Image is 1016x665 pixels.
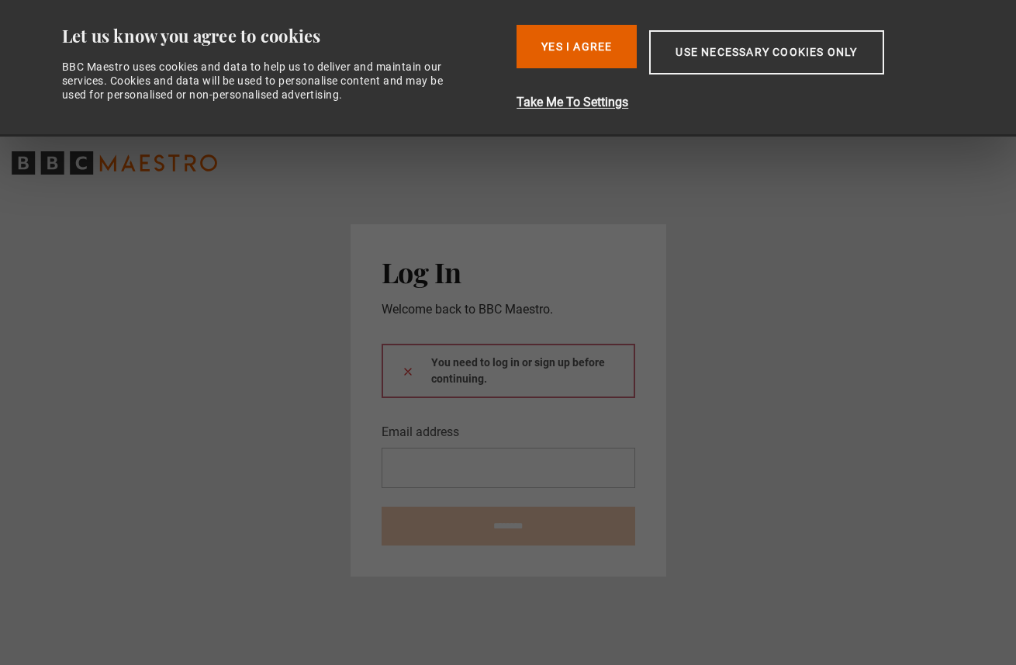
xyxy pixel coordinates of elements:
[62,25,505,47] div: Let us know you agree to cookies
[517,25,637,68] button: Yes I Agree
[62,60,461,102] div: BBC Maestro uses cookies and data to help us to deliver and maintain our services. Cookies and da...
[649,30,883,74] button: Use necessary cookies only
[382,423,459,442] label: Email address
[382,300,635,319] p: Welcome back to BBC Maestro.
[382,255,635,288] h2: Log In
[12,151,217,175] svg: BBC Maestro
[382,344,635,398] div: You need to log in or sign up before continuing.
[517,93,966,112] button: Take Me To Settings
